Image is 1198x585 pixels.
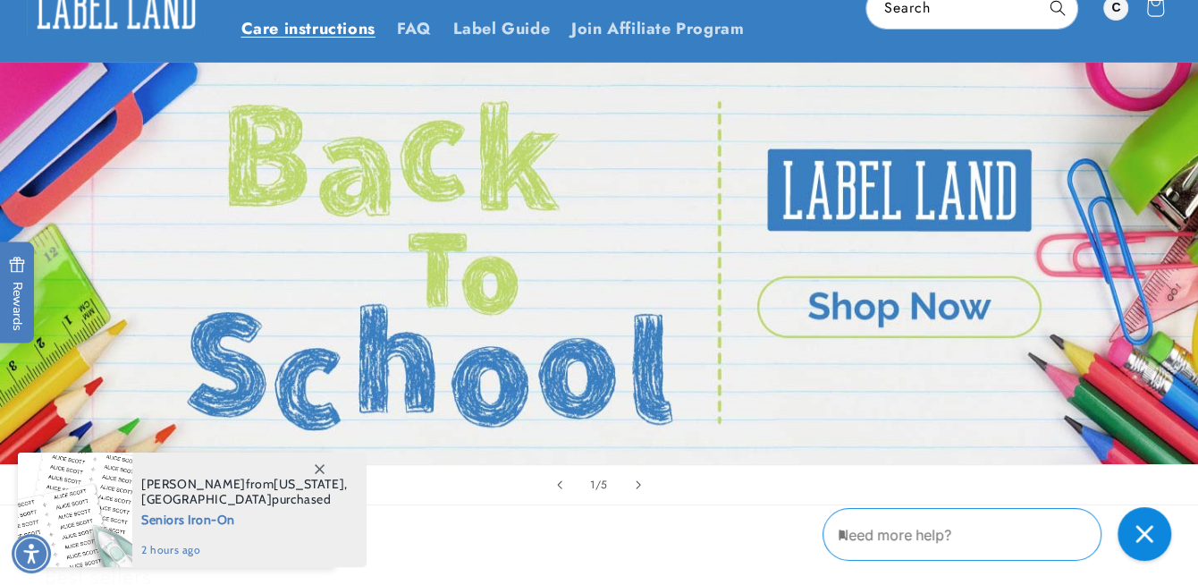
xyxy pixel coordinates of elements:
[386,8,443,50] a: FAQ
[540,465,579,504] button: Previous slide
[619,465,658,504] button: Next slide
[241,19,375,39] span: Care instructions
[561,8,755,50] a: Join Affiliate Program
[397,19,432,39] span: FAQ
[823,501,1180,567] iframe: Gorgias Floating Chat
[12,534,51,573] div: Accessibility Menu
[231,8,386,50] a: Care instructions
[141,477,348,507] span: from , purchased
[141,507,348,530] span: Seniors Iron-On
[590,476,595,494] span: 1
[571,19,744,39] span: Join Affiliate Program
[601,476,608,494] span: 5
[14,442,226,496] iframe: Sign Up via Text for Offers
[9,257,26,331] span: Rewards
[453,19,551,39] span: Label Guide
[141,491,272,507] span: [GEOGRAPHIC_DATA]
[595,476,602,494] span: /
[141,542,348,558] span: 2 hours ago
[443,8,561,50] a: Label Guide
[274,476,344,492] span: [US_STATE]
